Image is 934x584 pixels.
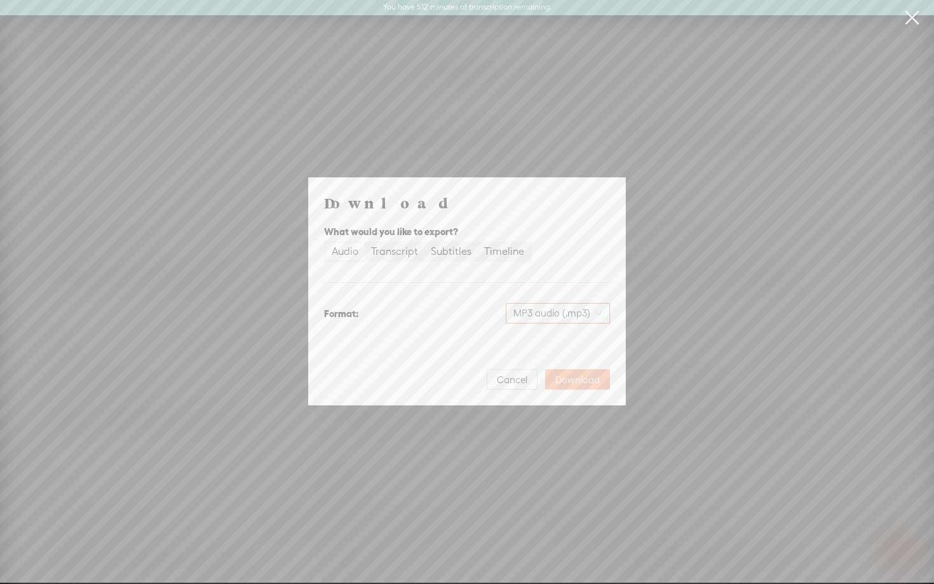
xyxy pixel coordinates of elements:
div: Audio [332,243,358,261]
div: Format: [324,306,358,322]
button: Cancel [487,369,538,390]
span: Download [555,374,600,386]
button: Download [545,369,610,390]
span: Cancel [497,374,527,386]
div: Transcript [371,243,418,261]
h4: Download [324,193,610,212]
div: Timeline [484,243,524,261]
div: segmented control [324,241,532,262]
div: What would you like to export? [324,224,610,240]
span: MP3 audio (.mp3) [513,304,602,323]
div: Subtitles [431,243,471,261]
